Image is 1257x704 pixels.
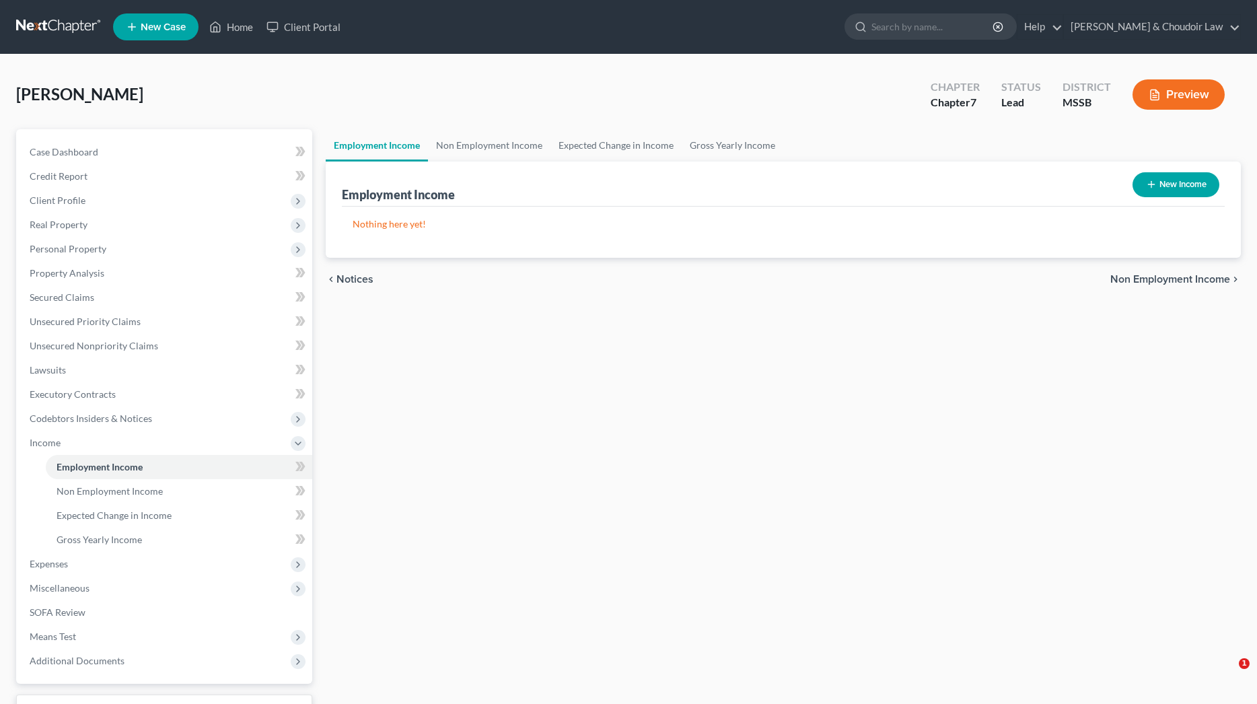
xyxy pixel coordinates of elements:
[19,285,312,310] a: Secured Claims
[30,170,87,182] span: Credit Report
[57,461,143,472] span: Employment Income
[1017,15,1063,39] a: Help
[30,316,141,327] span: Unsecured Priority Claims
[30,388,116,400] span: Executory Contracts
[30,340,158,351] span: Unsecured Nonpriority Claims
[871,14,995,39] input: Search by name...
[1063,95,1111,110] div: MSSB
[326,274,336,285] i: chevron_left
[19,310,312,334] a: Unsecured Priority Claims
[1001,95,1041,110] div: Lead
[19,600,312,625] a: SOFA Review
[46,479,312,503] a: Non Employment Income
[1063,79,1111,95] div: District
[46,503,312,528] a: Expected Change in Income
[57,534,142,545] span: Gross Yearly Income
[19,140,312,164] a: Case Dashboard
[30,582,89,594] span: Miscellaneous
[46,528,312,552] a: Gross Yearly Income
[19,334,312,358] a: Unsecured Nonpriority Claims
[30,195,85,206] span: Client Profile
[353,217,1214,231] p: Nothing here yet!
[1133,172,1219,197] button: New Income
[141,22,186,32] span: New Case
[326,274,373,285] button: chevron_left Notices
[30,364,66,376] span: Lawsuits
[931,95,980,110] div: Chapter
[30,413,152,424] span: Codebtors Insiders & Notices
[428,129,550,162] a: Non Employment Income
[19,382,312,407] a: Executory Contracts
[30,558,68,569] span: Expenses
[342,186,455,203] div: Employment Income
[260,15,347,39] a: Client Portal
[550,129,682,162] a: Expected Change in Income
[30,243,106,254] span: Personal Property
[30,606,85,618] span: SOFA Review
[1133,79,1225,110] button: Preview
[1064,15,1240,39] a: [PERSON_NAME] & Choudoir Law
[1110,274,1241,285] button: Non Employment Income chevron_right
[30,146,98,157] span: Case Dashboard
[326,129,428,162] a: Employment Income
[30,631,76,642] span: Means Test
[19,164,312,188] a: Credit Report
[30,267,104,279] span: Property Analysis
[1001,79,1041,95] div: Status
[1239,658,1250,669] span: 1
[1230,274,1241,285] i: chevron_right
[30,655,124,666] span: Additional Documents
[30,291,94,303] span: Secured Claims
[203,15,260,39] a: Home
[57,509,172,521] span: Expected Change in Income
[19,358,312,382] a: Lawsuits
[16,84,143,104] span: [PERSON_NAME]
[970,96,976,108] span: 7
[19,261,312,285] a: Property Analysis
[1211,658,1244,691] iframe: Intercom live chat
[336,274,373,285] span: Notices
[1110,274,1230,285] span: Non Employment Income
[57,485,163,497] span: Non Employment Income
[30,219,87,230] span: Real Property
[46,455,312,479] a: Employment Income
[30,437,61,448] span: Income
[682,129,783,162] a: Gross Yearly Income
[931,79,980,95] div: Chapter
